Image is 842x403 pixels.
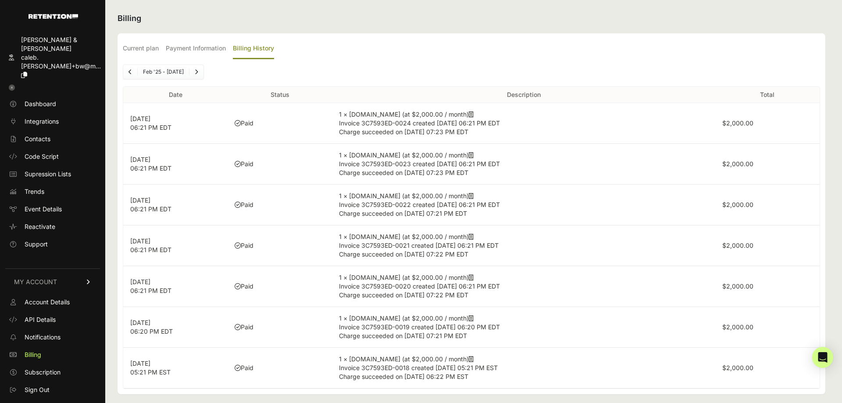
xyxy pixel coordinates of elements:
div: Open Intercom Messenger [812,347,833,368]
a: Dashboard [5,97,100,111]
span: Invoice 3C7593ED-0024 created [DATE] 06:21 PM EDT [339,119,500,127]
span: MY ACCOUNT [14,278,57,286]
span: Charge succeeded on [DATE] 07:22 PM EDT [339,291,468,299]
span: Reactivate [25,222,55,231]
a: Account Details [5,295,100,309]
label: $2,000.00 [722,282,753,290]
td: 1 × [DOMAIN_NAME] (at $2,000.00 / month) [332,103,715,144]
th: Status [228,87,332,103]
a: Reactivate [5,220,100,234]
span: Dashboard [25,100,56,108]
p: [DATE] 06:21 PM EDT [130,237,221,254]
span: Invoice 3C7593ED-0021 created [DATE] 06:21 PM EDT [339,242,499,249]
label: Billing History [233,39,274,59]
span: Invoice 3C7593ED-0020 created [DATE] 06:21 PM EDT [339,282,500,290]
span: Trends [25,187,44,196]
a: Integrations [5,114,100,128]
td: 1 × [DOMAIN_NAME] (at $2,000.00 / month) [332,307,715,348]
a: Trends [5,185,100,199]
a: Event Details [5,202,100,216]
a: Support [5,237,100,251]
a: Code Script [5,150,100,164]
td: 1 × [DOMAIN_NAME] (at $2,000.00 / month) [332,185,715,225]
span: Invoice 3C7593ED-0019 created [DATE] 06:20 PM EDT [339,323,500,331]
p: [DATE] 06:20 PM EDT [130,318,221,336]
span: Supression Lists [25,170,71,178]
label: $2,000.00 [722,364,753,371]
span: Invoice 3C7593ED-0018 created [DATE] 05:21 PM EST [339,364,498,371]
td: Paid [228,103,332,144]
td: Paid [228,348,332,389]
p: [DATE] 06:21 PM EDT [130,278,221,295]
span: API Details [25,315,56,324]
p: [DATE] 06:21 PM EDT [130,155,221,173]
span: Account Details [25,298,70,307]
th: Description [332,87,715,103]
span: Code Script [25,152,59,161]
p: [DATE] 05:21 PM EST [130,359,221,377]
label: Current plan [123,39,159,59]
span: Billing [25,350,41,359]
span: Charge succeeded on [DATE] 07:23 PM EDT [339,169,468,176]
h2: Billing [118,12,825,25]
a: Previous [123,65,137,79]
th: Total [715,87,820,103]
td: Paid [228,266,332,307]
span: Charge succeeded on [DATE] 07:21 PM EDT [339,210,467,217]
span: Subscription [25,368,61,377]
p: [DATE] 06:21 PM EDT [130,114,221,132]
label: $2,000.00 [722,242,753,249]
a: Supression Lists [5,167,100,181]
a: Subscription [5,365,100,379]
span: Charge succeeded on [DATE] 07:21 PM EDT [339,332,467,339]
a: Billing [5,348,100,362]
span: Event Details [25,205,62,214]
li: Feb '25 - [DATE] [137,68,189,75]
span: Notifications [25,333,61,342]
td: 1 × [DOMAIN_NAME] (at $2,000.00 / month) [332,266,715,307]
td: Paid [228,225,332,266]
span: Sign Out [25,385,50,394]
a: MY ACCOUNT [5,268,100,295]
td: Paid [228,185,332,225]
td: 1 × [DOMAIN_NAME] (at $2,000.00 / month) [332,348,715,389]
a: Sign Out [5,383,100,397]
td: 1 × [DOMAIN_NAME] (at $2,000.00 / month) [332,144,715,185]
a: Contacts [5,132,100,146]
span: Invoice 3C7593ED-0022 created [DATE] 06:21 PM EDT [339,201,500,208]
span: Charge succeeded on [DATE] 06:22 PM EST [339,373,468,380]
span: Support [25,240,48,249]
td: Paid [228,144,332,185]
label: Payment Information [166,39,226,59]
a: API Details [5,313,100,327]
span: Invoice 3C7593ED-0023 created [DATE] 06:21 PM EDT [339,160,500,168]
p: [DATE] 06:21 PM EDT [130,196,221,214]
span: Integrations [25,117,59,126]
td: 1 × [DOMAIN_NAME] (at $2,000.00 / month) [332,225,715,266]
a: Next [189,65,203,79]
img: Retention.com [29,14,78,19]
span: Charge succeeded on [DATE] 07:22 PM EDT [339,250,468,258]
label: $2,000.00 [722,323,753,331]
a: Notifications [5,330,100,344]
a: [PERSON_NAME] & [PERSON_NAME] caleb.[PERSON_NAME]+bw@m... [5,33,100,82]
span: caleb.[PERSON_NAME]+bw@m... [21,53,101,70]
label: $2,000.00 [722,119,753,127]
span: Contacts [25,135,50,143]
th: Date [123,87,228,103]
span: Charge succeeded on [DATE] 07:23 PM EDT [339,128,468,136]
td: Paid [228,307,332,348]
label: $2,000.00 [722,160,753,168]
div: [PERSON_NAME] & [PERSON_NAME] [21,36,101,53]
label: $2,000.00 [722,201,753,208]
